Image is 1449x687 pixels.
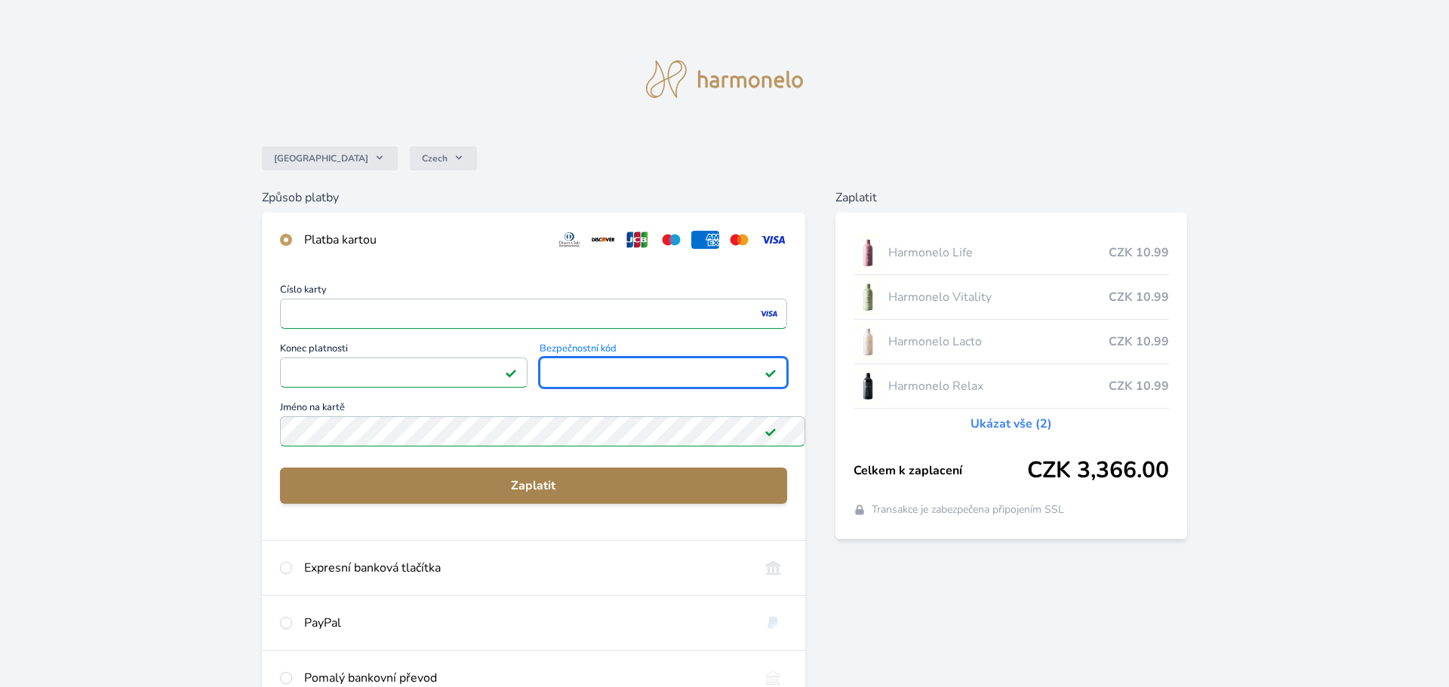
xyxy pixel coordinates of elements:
[971,415,1052,433] a: Ukázat vše (2)
[304,231,544,249] div: Platba kartou
[759,559,787,577] img: onlineBanking_CZ.svg
[292,477,775,495] span: Zaplatit
[304,669,747,687] div: Pomalý bankovní převod
[888,377,1109,395] span: Harmonelo Relax
[1027,457,1169,484] span: CZK 3,366.00
[262,146,398,170] button: [GEOGRAPHIC_DATA]
[422,152,448,164] span: Czech
[505,367,517,379] img: Platné pole
[280,344,528,357] span: Konec platnosti
[280,285,787,299] span: Číslo karty
[274,152,368,164] span: [GEOGRAPHIC_DATA]
[555,231,583,249] img: diners.svg
[280,403,787,416] span: Jméno na kartě
[854,367,882,405] img: CLEAN_RELAX_se_stinem_x-lo.jpg
[1109,377,1169,395] span: CZK 10.99
[888,288,1109,306] span: Harmonelo Vitality
[725,231,753,249] img: mc.svg
[280,468,787,504] button: Zaplatit
[1109,333,1169,351] span: CZK 10.99
[1109,288,1169,306] span: CZK 10.99
[854,462,1028,480] span: Celkem k zaplacení
[262,189,805,207] h6: Způsob platby
[280,416,805,446] input: Jméno na kartěPlatné pole
[304,559,747,577] div: Expresní banková tlačítka
[1109,244,1169,262] span: CZK 10.99
[758,307,779,320] img: visa
[888,333,1109,351] span: Harmonelo Lacto
[304,614,747,632] div: PayPal
[287,303,780,324] iframe: Iframe pro číslo karty
[759,614,787,632] img: paypal.svg
[657,231,685,249] img: maestro.svg
[854,234,882,271] img: CLEAN_LIFE_se_stinem_x-lo.jpg
[691,231,719,249] img: amex.svg
[759,669,787,687] img: bankTransfer_IBAN.svg
[589,231,617,249] img: discover.svg
[835,189,1188,207] h6: Zaplatit
[546,362,780,383] iframe: Iframe pro bezpečnostní kód
[646,60,803,98] img: logo.svg
[872,502,1064,517] span: Transakce je zabezpečena připojením SSL
[854,278,882,316] img: CLEAN_VITALITY_se_stinem_x-lo.jpg
[764,367,777,379] img: Platné pole
[854,323,882,360] img: CLEAN_LACTO_se_stinem_x-hi-lo.jpg
[764,425,777,437] img: Platné pole
[540,344,787,357] span: Bezpečnostní kód
[888,244,1109,262] span: Harmonelo Life
[410,146,477,170] button: Czech
[623,231,651,249] img: jcb.svg
[759,231,787,249] img: visa.svg
[287,362,521,383] iframe: Iframe pro datum vypršení platnosti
